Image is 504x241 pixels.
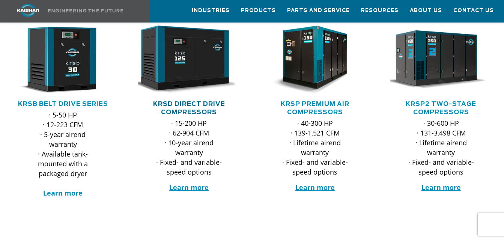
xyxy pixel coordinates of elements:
a: KRSD Direct Drive Compressors [153,101,225,115]
span: Parts and Service [287,6,350,15]
img: Engineering the future [48,9,123,12]
a: Industries [192,0,230,21]
a: About Us [410,0,442,21]
span: Resources [361,6,399,15]
img: krsp350 [384,26,486,94]
a: Learn more [43,188,83,197]
p: · 40-300 HP · 139-1,521 CFM · Lifetime airend warranty · Fixed- and variable-speed options [279,118,351,177]
a: Learn more [169,183,209,192]
a: Learn more [421,183,461,192]
a: Products [241,0,276,21]
img: krsd125 [132,26,235,94]
div: krsp350 [390,26,492,94]
a: Contact Us [453,0,494,21]
span: Contact Us [453,6,494,15]
a: Parts and Service [287,0,350,21]
p: · 30-600 HP · 131-3,498 CFM · Lifetime airend warranty · Fixed- and variable-speed options [405,118,477,177]
p: · 5-50 HP · 12-223 CFM · 5-year airend warranty · Available tank-mounted with a packaged dryer [27,110,99,198]
a: Learn more [295,183,335,192]
a: KRSP2 Two-Stage Compressors [406,101,476,115]
span: About Us [410,6,442,15]
a: KRSB Belt Drive Series [18,101,108,107]
p: · 15-200 HP · 62-904 CFM · 10-year airend warranty · Fixed- and variable-speed options [153,118,225,177]
span: Industries [192,6,230,15]
div: krsb30 [12,26,114,94]
a: KRSP Premium Air Compressors [281,101,349,115]
div: krsp150 [264,26,366,94]
img: krsp150 [259,26,361,94]
div: krsd125 [138,26,240,94]
a: Resources [361,0,399,21]
img: krsb30 [6,26,108,94]
span: Products [241,6,276,15]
